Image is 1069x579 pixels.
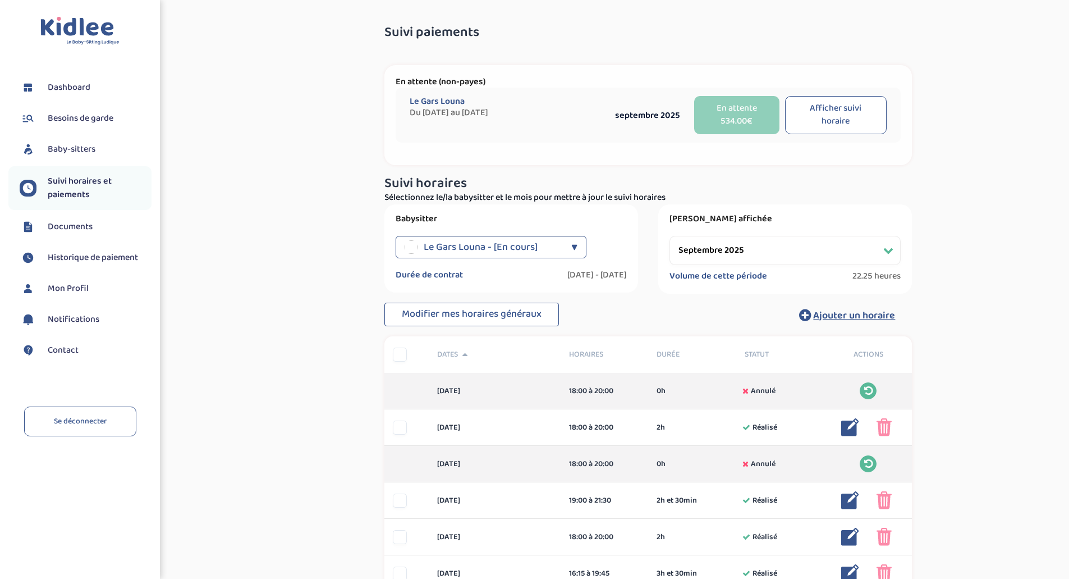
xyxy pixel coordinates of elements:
span: Dashboard [48,81,90,94]
span: 0h [657,458,666,470]
span: Le Gars Louna [410,96,465,107]
a: Se déconnecter [24,407,136,436]
button: En attente 534.00€ [694,96,779,134]
div: 18:00 à 20:00 [569,531,640,543]
span: Le Gars Louna - [En cours] [424,236,538,258]
img: poubelle_rose.png [877,528,892,546]
span: Mon Profil [48,282,89,295]
h3: Suivi horaires [384,176,912,191]
span: Suivi horaires et paiements [48,175,152,202]
div: [DATE] [429,458,561,470]
img: poubelle_rose.png [877,491,892,509]
span: Modifier mes horaires généraux [402,306,542,322]
img: suivihoraire.svg [20,180,36,197]
div: [DATE] [429,422,561,434]
img: modifier_bleu.png [841,491,859,509]
div: 18:00 à 20:00 [569,458,640,470]
img: poubelle_rose.png [877,418,892,436]
button: Ajouter un horaire [782,303,912,327]
a: Documents [20,218,152,235]
img: profil.svg [20,280,36,297]
span: Besoins de garde [48,112,113,125]
div: Statut [736,349,824,361]
div: ▼ [571,236,577,258]
img: documents.svg [20,218,36,235]
a: Baby-sitters [20,141,152,158]
div: Actions [824,349,912,361]
a: Mon Profil [20,280,152,297]
span: 22.25 heures [852,271,901,282]
img: babysitters.svg [20,141,36,158]
span: Notifications [48,313,99,326]
div: Dates [429,349,561,361]
span: Réalisé [753,531,777,543]
label: Volume de cette période [669,271,767,282]
img: modifier_bleu.png [841,528,859,546]
span: Baby-sitters [48,143,95,156]
span: Réalisé [753,495,777,507]
label: [PERSON_NAME] affichée [669,213,901,225]
div: [DATE] [429,531,561,543]
label: Durée de contrat [396,270,463,281]
div: 18:00 à 20:00 [569,422,640,434]
button: Afficher suivi horaire [785,96,887,134]
span: Suivi paiements [384,25,479,40]
img: notification.svg [20,311,36,328]
span: Du [DATE] au [DATE] [410,107,606,118]
span: Horaires [569,349,640,361]
img: logo.svg [40,17,120,45]
button: Modifier mes horaires généraux [384,303,559,326]
a: Besoins de garde [20,110,152,127]
div: [DATE] [429,495,561,507]
label: [DATE] - [DATE] [567,270,627,281]
label: Babysitter [396,213,627,225]
span: 2h et 30min [657,495,697,507]
a: Dashboard [20,79,152,96]
a: Contact [20,342,152,359]
a: Suivi horaires et paiements [20,175,152,202]
img: modifier_bleu.png [841,418,859,436]
span: Annulé [751,458,776,470]
div: septembre 2025 [606,108,689,122]
span: 2h [657,531,665,543]
span: Contact [48,344,79,357]
a: Historique de paiement [20,249,152,266]
span: 0h [657,385,666,397]
span: 2h [657,422,665,434]
div: 19:00 à 21:30 [569,495,640,507]
span: Réalisé [753,422,777,434]
span: Historique de paiement [48,251,138,265]
span: Documents [48,220,93,234]
div: Durée [648,349,736,361]
img: contact.svg [20,342,36,359]
img: besoin.svg [20,110,36,127]
a: Notifications [20,311,152,328]
p: Sélectionnez le/la babysitter et le mois pour mettre à jour le suivi horaires [384,191,912,204]
img: dashboard.svg [20,79,36,96]
div: 18:00 à 20:00 [569,385,640,397]
span: Ajouter un horaire [813,308,895,323]
p: En attente (non-payes) [396,76,901,88]
div: [DATE] [429,385,561,397]
img: suivihoraire.svg [20,249,36,266]
span: Annulé [751,385,776,397]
